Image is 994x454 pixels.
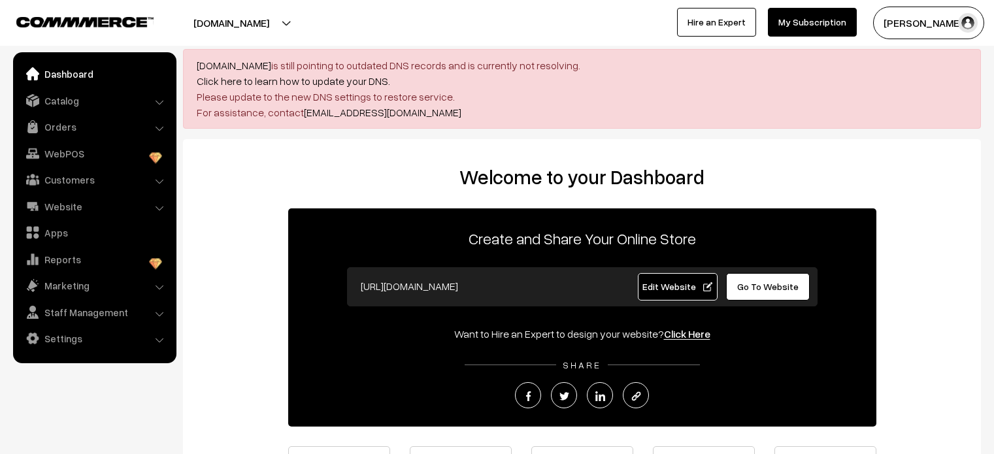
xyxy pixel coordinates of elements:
img: user [958,13,978,33]
button: [DOMAIN_NAME] [148,7,315,39]
div: is still pointing to outdated DNS records and is currently not resolving. Please update to the ne... [183,49,981,129]
a: WebPOS [16,142,172,165]
a: COMMMERCE [16,13,131,29]
a: Edit Website [638,273,718,300]
a: Orders [16,115,172,138]
a: [EMAIL_ADDRESS][DOMAIN_NAME] [304,106,461,119]
span: SHARE [556,359,608,370]
a: Settings [16,327,172,350]
button: [PERSON_NAME] [873,7,984,39]
a: Staff Management [16,300,172,324]
a: Marketing [16,274,172,297]
div: Want to Hire an Expert to design your website? [288,326,876,342]
a: My Subscription [768,8,857,37]
a: Hire an Expert [677,8,756,37]
a: Catalog [16,89,172,112]
a: Go To Website [726,273,810,300]
span: Edit Website [642,281,712,292]
a: Apps [16,221,172,244]
a: Reports [16,248,172,271]
h2: Welcome to your Dashboard [196,165,968,189]
a: Click Here [664,327,710,340]
a: Website [16,195,172,218]
a: Dashboard [16,62,172,86]
img: COMMMERCE [16,17,154,27]
a: [DOMAIN_NAME] [197,59,271,72]
span: Go To Website [737,281,799,292]
a: Customers [16,168,172,191]
a: Click here to learn how to update your DNS. [197,74,390,88]
p: Create and Share Your Online Store [288,227,876,250]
